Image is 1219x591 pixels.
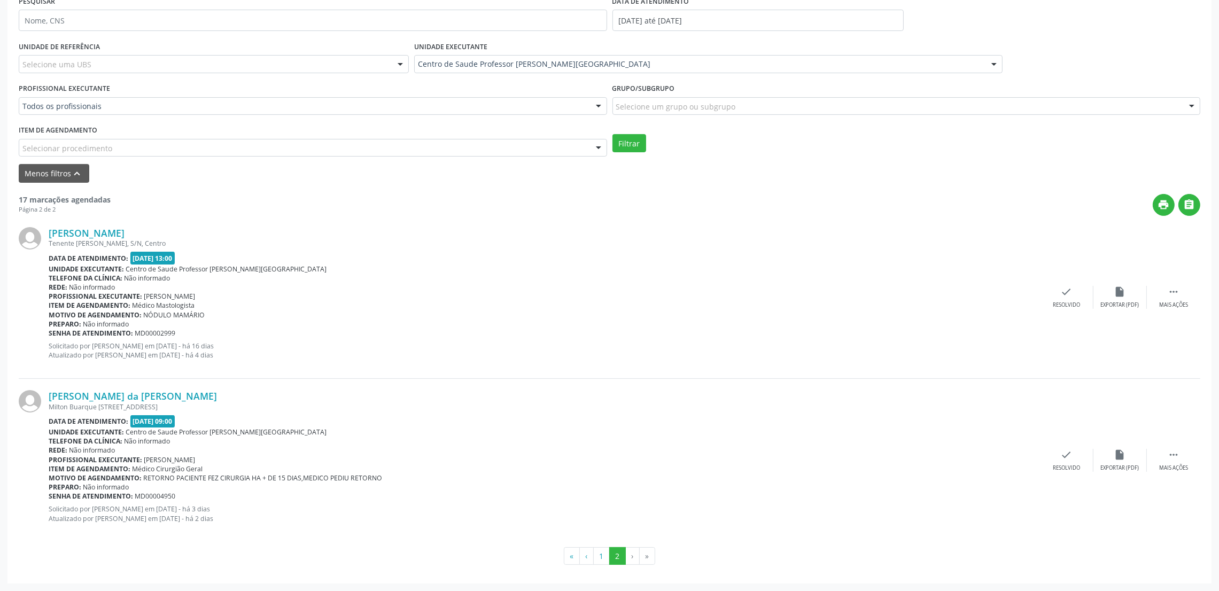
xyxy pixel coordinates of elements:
[144,473,383,483] span: RETORNO PACIENTE FEZ CIRURGIA HA + DE 15 DIAS,MEDICO PEDIU RETORNO
[19,195,111,205] strong: 17 marcações agendadas
[1153,194,1175,216] button: print
[1101,301,1139,309] div: Exportar (PDF)
[19,122,97,139] label: Item de agendamento
[69,446,115,455] span: Não informado
[1168,449,1179,461] i: 
[49,427,124,437] b: Unidade executante:
[83,483,129,492] span: Não informado
[49,329,133,338] b: Senha de atendimento:
[49,483,81,492] b: Preparo:
[49,402,1040,411] div: Milton Buarque [STREET_ADDRESS]
[133,301,195,310] span: Médico Mastologista
[19,390,41,413] img: img
[49,504,1040,523] p: Solicitado por [PERSON_NAME] em [DATE] - há 3 dias Atualizado por [PERSON_NAME] em [DATE] - há 2 ...
[72,168,83,180] i: keyboard_arrow_up
[564,547,580,565] button: Go to first page
[49,283,67,292] b: Rede:
[49,473,142,483] b: Motivo de agendamento:
[1159,301,1188,309] div: Mais ações
[49,301,130,310] b: Item de agendamento:
[22,59,91,70] span: Selecione uma UBS
[612,10,904,31] input: Selecione um intervalo
[49,455,142,464] b: Profissional executante:
[1061,449,1073,461] i: check
[49,227,125,239] a: [PERSON_NAME]
[49,446,67,455] b: Rede:
[49,239,1040,248] div: Tenente [PERSON_NAME], S/N, Centro
[49,265,124,274] b: Unidade executante:
[1053,464,1080,472] div: Resolvido
[579,547,594,565] button: Go to previous page
[1178,194,1200,216] button: 
[19,164,89,183] button: Menos filtroskeyboard_arrow_up
[144,310,205,320] span: NÓDULO MAMÁRIO
[130,252,175,264] span: [DATE] 13:00
[49,274,122,283] b: Telefone da clínica:
[19,81,110,97] label: PROFISSIONAL EXECUTANTE
[144,455,196,464] span: [PERSON_NAME]
[49,341,1040,360] p: Solicitado por [PERSON_NAME] em [DATE] - há 16 dias Atualizado por [PERSON_NAME] em [DATE] - há 4...
[19,227,41,250] img: img
[418,59,981,69] span: Centro de Saude Professor [PERSON_NAME][GEOGRAPHIC_DATA]
[609,547,626,565] button: Go to page 2
[1168,286,1179,298] i: 
[19,38,100,55] label: UNIDADE DE REFERÊNCIA
[22,143,112,154] span: Selecionar procedimento
[49,320,81,329] b: Preparo:
[83,320,129,329] span: Não informado
[49,254,128,263] b: Data de atendimento:
[1158,199,1170,211] i: print
[133,464,203,473] span: Médico Cirurgião Geral
[49,310,142,320] b: Motivo de agendamento:
[1053,301,1080,309] div: Resolvido
[126,265,327,274] span: Centro de Saude Professor [PERSON_NAME][GEOGRAPHIC_DATA]
[126,427,327,437] span: Centro de Saude Professor [PERSON_NAME][GEOGRAPHIC_DATA]
[1061,286,1073,298] i: check
[1101,464,1139,472] div: Exportar (PDF)
[1184,199,1195,211] i: 
[1159,464,1188,472] div: Mais ações
[49,390,217,402] a: [PERSON_NAME] da [PERSON_NAME]
[612,81,675,97] label: Grupo/Subgrupo
[130,415,175,427] span: [DATE] 09:00
[22,101,585,112] span: Todos os profissionais
[135,329,176,338] span: MD00002999
[616,101,736,112] span: Selecione um grupo ou subgrupo
[135,492,176,501] span: MD00004950
[49,292,142,301] b: Profissional executante:
[19,205,111,214] div: Página 2 de 2
[49,417,128,426] b: Data de atendimento:
[19,10,607,31] input: Nome, CNS
[593,547,610,565] button: Go to page 1
[49,437,122,446] b: Telefone da clínica:
[49,492,133,501] b: Senha de atendimento:
[1114,449,1126,461] i: insert_drive_file
[1114,286,1126,298] i: insert_drive_file
[49,464,130,473] b: Item de agendamento:
[69,283,115,292] span: Não informado
[414,38,487,55] label: UNIDADE EXECUTANTE
[125,274,170,283] span: Não informado
[125,437,170,446] span: Não informado
[19,547,1200,565] ul: Pagination
[612,134,646,152] button: Filtrar
[144,292,196,301] span: [PERSON_NAME]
